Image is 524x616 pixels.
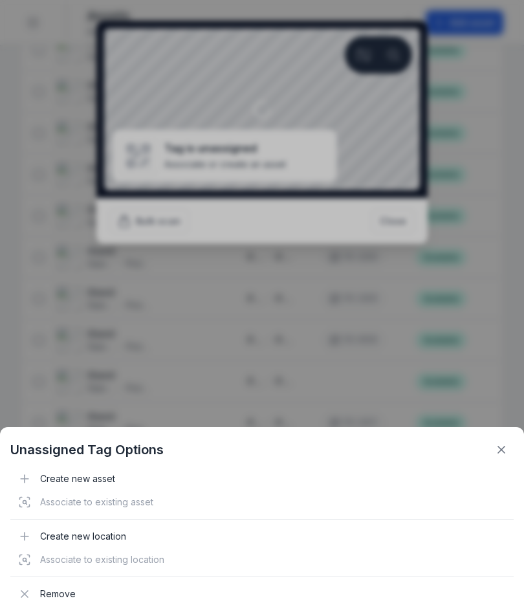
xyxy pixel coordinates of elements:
[10,582,514,606] div: Remove
[10,467,514,490] div: Create new asset
[10,490,514,514] div: Associate to existing asset
[10,525,514,548] div: Create new location
[10,441,164,459] strong: Unassigned Tag Options
[10,548,514,571] div: Associate to existing location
